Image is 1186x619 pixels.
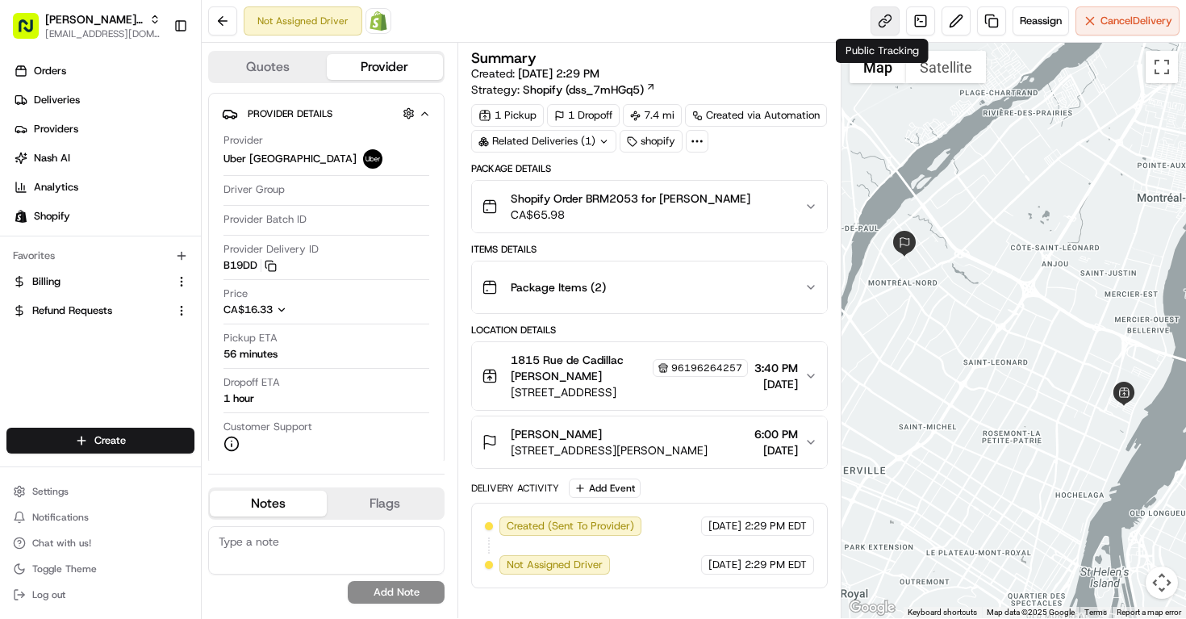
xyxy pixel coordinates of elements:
[34,122,78,136] span: Providers
[152,361,259,377] span: API Documentation
[708,558,741,572] span: [DATE]
[623,104,682,127] div: 7.4 mi
[13,303,169,318] a: Refund Requests
[32,537,91,550] span: Chat with us!
[472,342,827,410] button: 1815 Rue de Cadillac [PERSON_NAME]96196264257[STREET_ADDRESS]3:40 PM[DATE]
[32,511,89,524] span: Notifications
[50,250,131,263] span: [PERSON_NAME]
[32,588,65,601] span: Log out
[34,151,70,165] span: Nash AI
[114,399,195,412] a: Powered byPylon
[16,278,42,304] img: Masood Aslam
[671,362,742,374] span: 96196264257
[34,209,70,224] span: Shopify
[1146,567,1178,599] button: Map camera controls
[6,6,167,45] button: [PERSON_NAME] MTL[EMAIL_ADDRESS][DOMAIN_NAME]
[511,442,708,458] span: [STREET_ADDRESS][PERSON_NAME]
[13,274,169,289] a: Billing
[210,491,327,517] button: Notes
[363,149,382,169] img: uber-new-logo.jpeg
[620,130,683,153] div: shopify
[130,354,265,383] a: 💻API Documentation
[6,532,194,554] button: Chat with us!
[471,65,599,82] span: Created:
[507,519,634,533] span: Created (Sent To Provider)
[471,243,828,256] div: Items Details
[471,104,544,127] div: 1 Pickup
[908,607,977,618] button: Keyboard shortcuts
[136,362,149,375] div: 💻
[511,207,750,223] span: CA$65.98
[836,39,929,63] div: Public Tracking
[472,416,827,468] button: [PERSON_NAME][STREET_ADDRESS][PERSON_NAME]6:00 PM[DATE]
[16,362,29,375] div: 📗
[754,360,798,376] span: 3:40 PM
[223,303,365,317] button: CA$16.33
[846,597,899,618] img: Google
[906,51,986,83] button: Show satellite imagery
[6,558,194,580] button: Toggle Theme
[471,51,537,65] h3: Summary
[73,170,222,183] div: We're available if you need us!
[511,352,649,384] span: 1815 Rue de Cadillac [PERSON_NAME]
[472,261,827,313] button: Package Items (2)
[250,207,294,226] button: See all
[223,212,307,227] span: Provider Batch ID
[708,519,741,533] span: [DATE]
[32,563,97,575] span: Toggle Theme
[685,104,827,127] div: Created via Automation
[16,16,48,48] img: Nash
[327,54,444,80] button: Provider
[754,442,798,458] span: [DATE]
[754,376,798,392] span: [DATE]
[34,180,78,194] span: Analytics
[1100,14,1172,28] span: Cancel Delivery
[850,51,906,83] button: Show street map
[223,420,312,434] span: Customer Support
[518,66,599,81] span: [DATE] 2:29 PM
[6,243,194,269] div: Favorites
[223,347,278,362] div: 56 minutes
[1117,608,1181,617] a: Report a map error
[511,384,748,400] span: [STREET_ADDRESS]
[45,11,143,27] button: [PERSON_NAME] MTL
[471,482,559,495] div: Delivery Activity
[471,82,656,98] div: Strategy:
[6,116,201,142] a: Providers
[32,295,45,307] img: 1736555255976-a54dd68f-1ca7-489b-9aae-adbdc363a1c4
[16,154,45,183] img: 1736555255976-a54dd68f-1ca7-489b-9aae-adbdc363a1c4
[547,104,620,127] div: 1 Dropoff
[472,181,827,232] button: Shopify Order BRM2053 for [PERSON_NAME]CA$65.98
[223,331,278,345] span: Pickup ETA
[15,210,27,223] img: Shopify logo
[32,485,69,498] span: Settings
[45,27,161,40] button: [EMAIL_ADDRESS][DOMAIN_NAME]
[223,258,277,273] button: B19DD
[1075,6,1180,36] button: CancelDelivery
[34,64,66,78] span: Orders
[471,130,616,153] div: Related Deliveries (1)
[161,400,195,412] span: Pylon
[6,87,201,113] a: Deliveries
[507,558,603,572] span: Not Assigned Driver
[210,54,327,80] button: Quotes
[134,250,140,263] span: •
[73,154,265,170] div: Start new chat
[745,519,807,533] span: 2:29 PM EDT
[6,269,194,295] button: Billing
[745,558,807,572] span: 2:29 PM EDT
[223,133,263,148] span: Provider
[16,210,103,223] div: Past conversations
[222,100,431,127] button: Provider Details
[94,433,126,448] span: Create
[6,203,201,229] a: Shopify
[42,104,266,121] input: Clear
[16,65,294,90] p: Welcome 👋
[223,303,273,316] span: CA$16.33
[846,597,899,618] a: Open this area in Google Maps (opens a new window)
[511,190,750,207] span: Shopify Order BRM2053 for [PERSON_NAME]
[32,361,123,377] span: Knowledge Base
[274,159,294,178] button: Start new chat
